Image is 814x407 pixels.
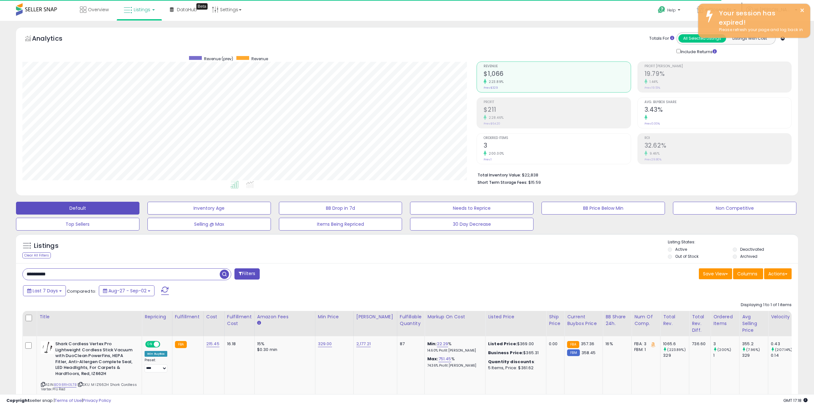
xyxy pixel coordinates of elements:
[147,218,271,231] button: Selling @ Max
[204,56,233,61] span: Revenue (prev)
[251,56,268,61] span: Revenue
[634,347,655,353] div: FBM: 1
[528,179,541,185] span: $15.59
[427,313,483,320] div: Markup on Cost
[713,353,739,358] div: 1
[675,254,699,259] label: Out of Stock
[427,348,480,353] p: 14.60% Profit [PERSON_NAME]
[410,218,533,231] button: 30 Day Decrease
[486,151,504,156] small: 200.00%
[733,268,763,279] button: Columns
[227,313,252,327] div: Fulfillment Cost
[478,180,527,185] b: Short Term Storage Fees:
[257,313,312,320] div: Amazon Fees
[33,288,58,294] span: Last 7 Days
[257,320,261,326] small: Amazon Fees.
[726,34,773,43] button: Listings With Cost
[41,382,137,392] span: | SKU: M IZ662H Shark Cordless Vertex Pro Red
[83,397,111,403] a: Privacy Policy
[427,341,437,347] b: Min:
[478,172,521,178] b: Total Inventory Value:
[410,202,533,215] button: Needs to Reprice
[23,285,66,296] button: Last 7 Days
[549,341,559,347] div: 0.00
[55,341,133,378] b: Shark Cordless Vertex Pro Lightweight Cordless Stick Vacuum with DuoClean PowerFins, HEPA Fitler,...
[400,341,420,347] div: 87
[39,313,139,320] div: Title
[99,285,154,296] button: Aug-27 - Sep-02
[581,341,595,347] span: 357.36
[427,356,439,362] b: Max:
[88,6,109,13] span: Overview
[356,341,371,347] a: 2,177.21
[34,241,59,250] h5: Listings
[488,365,541,371] div: 5 Items, Price: $361.62
[478,171,787,178] li: $22,838
[644,142,791,151] h2: 32.62%
[318,313,351,320] div: Min Price
[692,341,706,347] div: 736.60
[147,202,271,215] button: Inventory Age
[484,65,630,68] span: Revenue
[644,106,791,115] h2: 3.43%
[668,239,798,245] p: Listing States:
[714,27,805,33] div: Please refresh your page and log back in
[667,7,676,13] span: Help
[605,313,629,327] div: BB Share 24h.
[678,34,726,43] button: All Selected Listings
[663,313,686,327] div: Total Rev.
[206,313,222,320] div: Cost
[32,34,75,45] h5: Analytics
[742,313,765,334] div: Avg Selling Price
[400,313,422,327] div: Fulfillable Quantity
[54,382,76,387] a: B098RH3LTB
[16,202,139,215] button: Default
[675,247,687,252] label: Active
[644,70,791,79] h2: 19.79%
[159,342,170,347] span: OFF
[663,341,689,347] div: 1065.6
[484,158,492,161] small: Prev: 1
[227,341,249,347] div: 16.18
[605,341,627,347] div: 16%
[488,350,523,356] b: Business Price:
[41,341,54,354] img: 31riGie8NwL._SL40_.jpg
[486,115,504,120] small: 228.46%
[653,1,687,21] a: Help
[567,313,600,327] div: Current Buybox Price
[740,254,757,259] label: Archived
[714,9,805,27] div: Your session has expired!
[437,341,448,347] a: 22.29
[644,86,660,90] small: Prev: 19.51%
[356,313,394,320] div: [PERSON_NAME]
[634,341,655,347] div: FBA: 3
[644,136,791,140] span: ROI
[692,313,708,334] div: Total Rev. Diff.
[22,252,51,258] div: Clear All Filters
[647,151,660,156] small: 9.46%
[663,353,689,358] div: 329
[673,202,796,215] button: Non Competitive
[771,341,797,347] div: 0.43
[175,313,201,320] div: Fulfillment
[67,288,96,294] span: Compared to:
[279,218,402,231] button: Items Being Repriced
[667,347,685,352] small: (223.89%)
[737,271,757,277] span: Columns
[783,397,808,403] span: 2025-09-15 17:18 GMT
[484,122,500,126] small: Prev: $64.20
[771,313,794,320] div: Velocity
[764,268,792,279] button: Actions
[644,101,791,104] span: Avg. Buybox Share
[486,79,504,84] small: 223.89%
[425,311,486,336] th: The percentage added to the cost of goods (COGS) that forms the calculator for Min & Max prices.
[318,341,332,347] a: 329.00
[713,313,737,327] div: Ordered Items
[206,341,219,347] a: 215.45
[134,6,150,13] span: Listings
[145,358,167,372] div: Preset:
[279,202,402,215] button: BB Drop in 7d
[541,202,665,215] button: BB Price Below Min
[484,86,498,90] small: Prev: $329
[16,218,139,231] button: Top Sellers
